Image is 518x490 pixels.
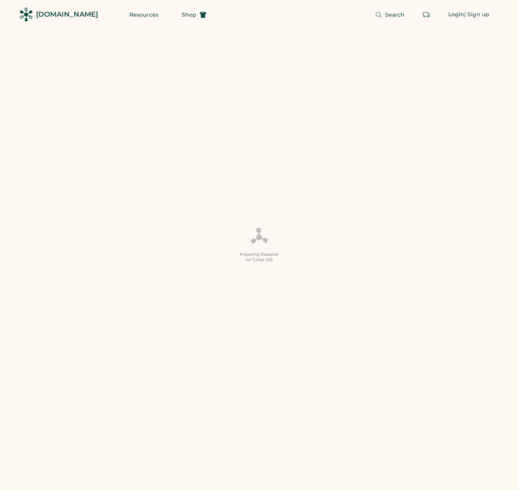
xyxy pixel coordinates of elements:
[448,11,465,19] div: Login
[36,10,98,19] div: [DOMAIN_NAME]
[240,252,279,263] div: Preparing Designer for Tultex 235
[182,12,196,17] span: Shop
[250,227,268,247] img: Platens-Black-Loader-Spin-rich%20black.webp
[19,8,33,21] img: Rendered Logo - Screens
[385,12,405,17] span: Search
[366,7,414,22] button: Search
[464,11,489,19] div: | Sign up
[419,7,434,22] button: Retrieve an order
[172,7,216,22] button: Shop
[120,7,168,22] button: Resources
